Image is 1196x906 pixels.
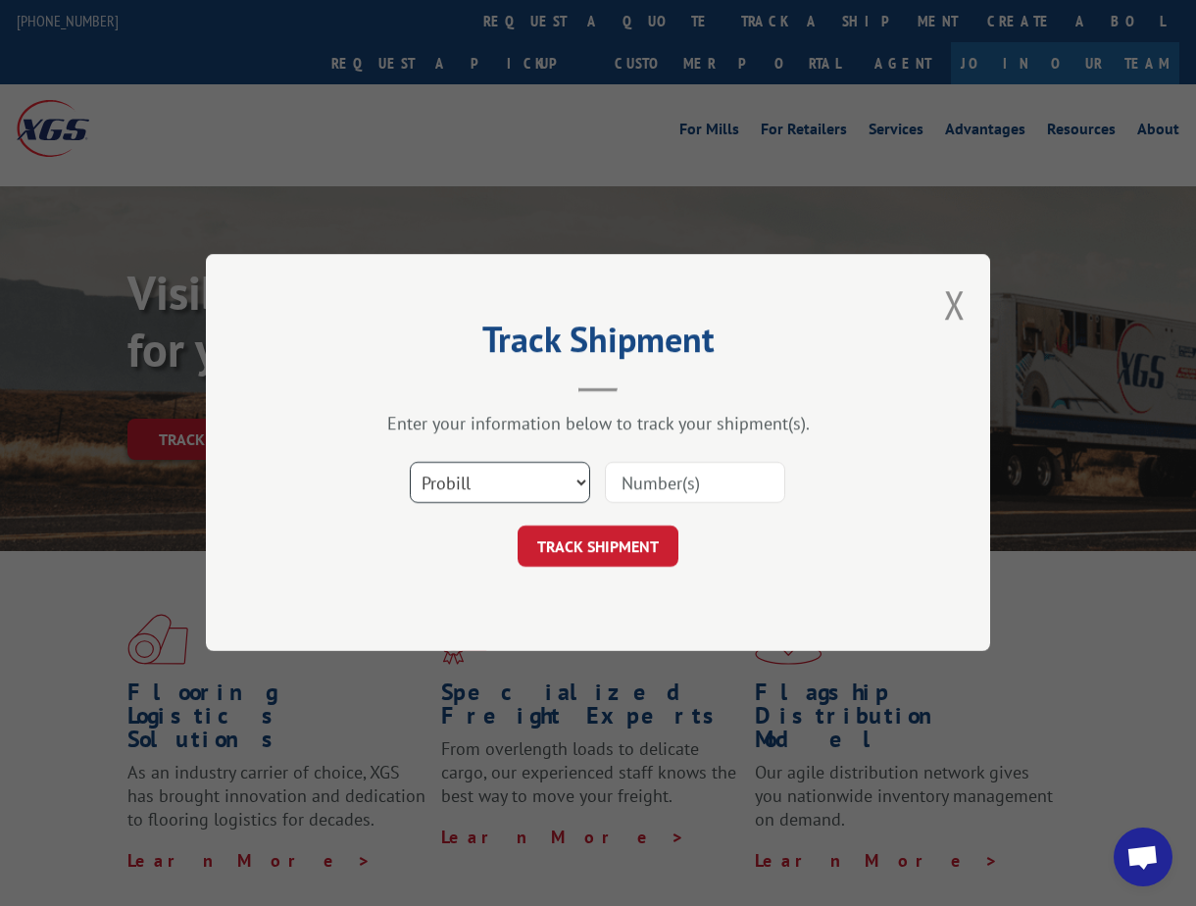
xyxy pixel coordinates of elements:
[605,463,785,504] input: Number(s)
[518,527,678,568] button: TRACK SHIPMENT
[944,278,966,330] button: Close modal
[304,413,892,435] div: Enter your information below to track your shipment(s).
[304,326,892,363] h2: Track Shipment
[1114,828,1172,886] div: Open chat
